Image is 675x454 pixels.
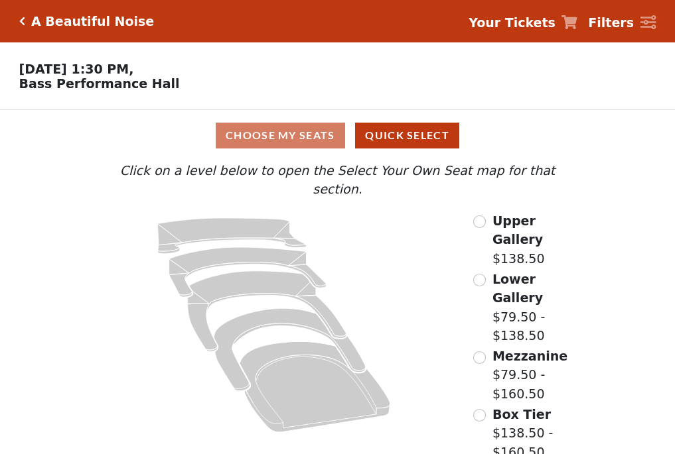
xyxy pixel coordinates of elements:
[492,270,581,345] label: $79.50 - $138.50
[169,247,327,297] path: Lower Gallery - Seats Available: 27
[355,123,459,148] button: Quick Select
[469,13,577,32] a: Your Tickets
[492,211,581,268] label: $138.50
[158,218,307,254] path: Upper Gallery - Seats Available: 263
[492,213,543,247] span: Upper Gallery
[492,347,581,404] label: $79.50 - $160.50
[240,341,391,432] path: Orchestra / Parterre Circle - Seats Available: 21
[588,13,656,32] a: Filters
[492,349,567,363] span: Mezzanine
[94,161,581,199] p: Click on a level below to open the Select Your Own Seat map for that section.
[31,14,154,29] h5: A Beautiful Noise
[492,272,543,306] span: Lower Gallery
[492,407,551,422] span: Box Tier
[588,15,634,30] strong: Filters
[469,15,556,30] strong: Your Tickets
[19,17,25,26] a: Click here to go back to filters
